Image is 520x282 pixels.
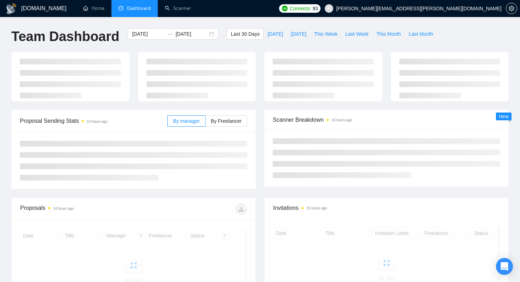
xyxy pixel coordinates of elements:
button: Last Month [405,28,437,40]
input: End date [175,30,208,38]
time: 14 hours ago [53,207,74,211]
button: setting [506,3,517,14]
span: Scanner Breakdown [273,115,500,124]
div: Open Intercom Messenger [496,258,513,275]
span: setting [506,6,517,11]
span: By manager [173,118,200,124]
button: Last 30 Days [227,28,264,40]
span: [DATE] [267,30,283,38]
span: user [327,6,331,11]
span: New [499,114,509,119]
a: setting [506,6,517,11]
h1: Team Dashboard [11,28,119,45]
span: Last Month [409,30,433,38]
span: Connects: [290,5,311,12]
button: This Week [310,28,341,40]
span: Last Week [345,30,369,38]
img: upwork-logo.png [282,6,288,11]
span: swap-right [167,31,173,37]
span: This Month [376,30,401,38]
span: By Freelancer [211,118,242,124]
span: Last 30 Days [231,30,260,38]
img: logo [6,3,17,15]
span: dashboard [119,6,123,11]
time: 15 hours ago [331,118,352,122]
span: [DATE] [291,30,306,38]
time: 15 hours ago [306,206,327,210]
span: Proposal Sending Stats [20,116,167,125]
span: 93 [312,5,318,12]
button: [DATE] [264,28,287,40]
span: Dashboard [127,5,151,11]
time: 14 hours ago [87,120,107,123]
span: to [167,31,173,37]
span: This Week [314,30,337,38]
a: homeHome [83,5,104,11]
span: Invitations [273,203,500,212]
button: [DATE] [287,28,310,40]
button: This Month [372,28,405,40]
div: Proposals [20,203,134,215]
button: Last Week [341,28,372,40]
a: searchScanner [165,5,191,11]
input: Start date [132,30,164,38]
